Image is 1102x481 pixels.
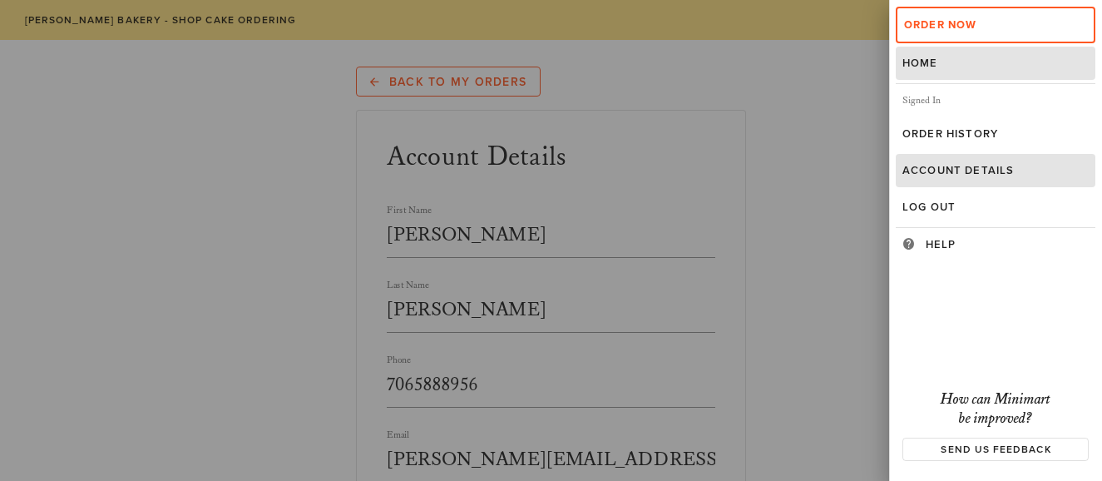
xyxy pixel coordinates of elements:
div: Order Now [904,18,1087,32]
h3: How can Minimart be improved? [902,390,1089,428]
div: Log Out [902,201,1089,214]
div: Account Details [902,164,1089,177]
a: Home [896,47,1095,80]
div: Help [926,238,1089,251]
a: Send us Feedback [902,438,1089,461]
a: Order Now [896,7,1095,43]
a: Order History [896,117,1095,151]
div: Order History [902,127,1089,141]
span: Send us Feedback [913,444,1077,455]
a: Account Details [896,154,1095,187]
a: Help [896,228,1095,261]
div: Home [902,57,1089,70]
div: Signed In [896,84,1095,117]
